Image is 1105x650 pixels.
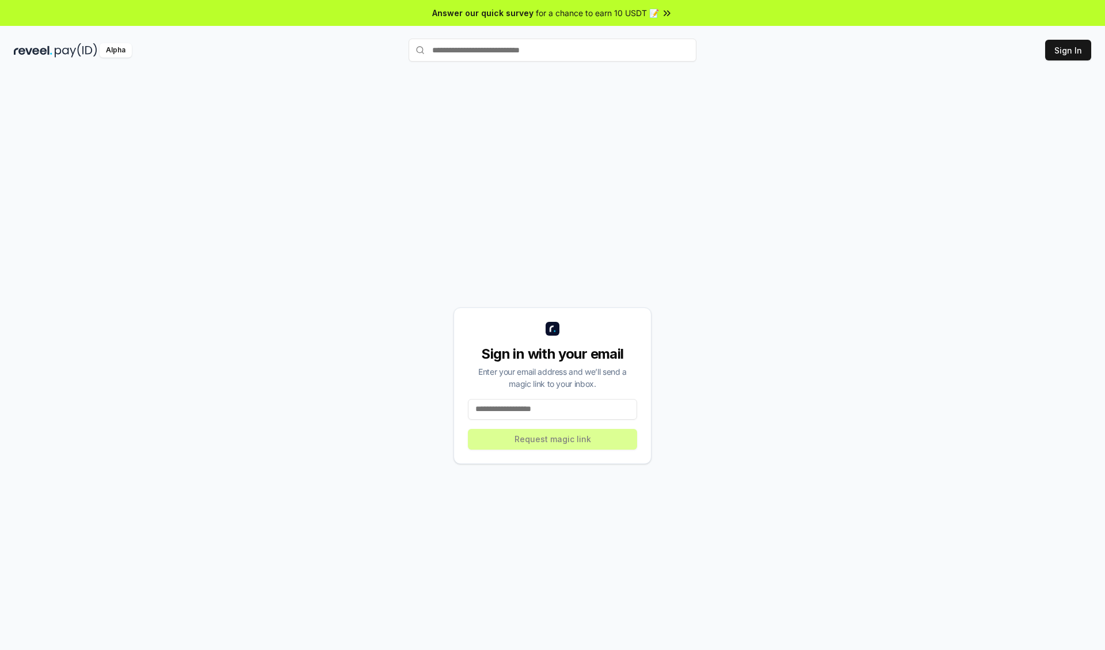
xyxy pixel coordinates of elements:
span: for a chance to earn 10 USDT 📝 [536,7,659,19]
div: Alpha [100,43,132,58]
button: Sign In [1045,40,1091,60]
img: pay_id [55,43,97,58]
img: reveel_dark [14,43,52,58]
div: Enter your email address and we’ll send a magic link to your inbox. [468,366,637,390]
span: Answer our quick survey [432,7,534,19]
div: Sign in with your email [468,345,637,363]
img: logo_small [546,322,559,336]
